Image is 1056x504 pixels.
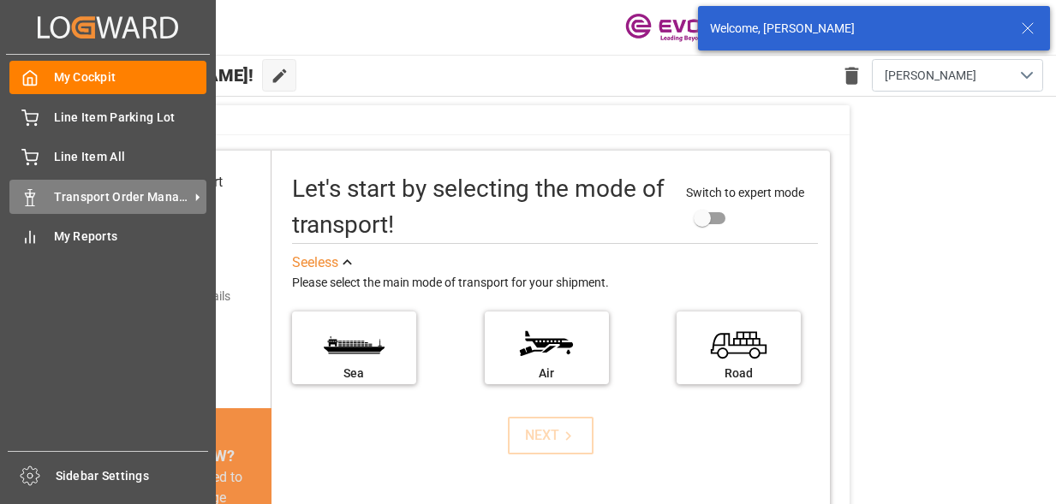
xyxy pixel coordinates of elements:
div: Add shipping details [123,288,230,305]
div: Please select the main mode of transport for your shipment. [292,273,819,294]
a: Line Item Parking Lot [9,100,206,133]
div: Welcome, [PERSON_NAME] [710,20,1005,38]
div: NEXT [525,425,577,446]
a: My Cockpit [9,61,206,94]
span: Line Item All [54,148,207,166]
div: Sea [301,365,408,382]
img: Evonik-brand-mark-Deep-Purple-RGB.jpeg_1700498283.jpeg [625,13,737,43]
span: My Cockpit [54,68,207,86]
button: open menu [872,59,1043,92]
span: Switch to expert mode [686,186,804,199]
div: Road [685,365,792,382]
span: Sidebar Settings [56,467,209,485]
a: My Reports [9,220,206,253]
span: Transport Order Management [54,188,189,206]
span: Line Item Parking Lot [54,109,207,127]
span: My Reports [54,228,207,246]
div: See less [292,252,338,273]
span: [PERSON_NAME] [885,67,976,85]
a: Line Item All [9,140,206,174]
button: NEXT [508,417,594,454]
div: Let's start by selecting the mode of transport! [292,171,670,243]
div: Air [493,365,600,382]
